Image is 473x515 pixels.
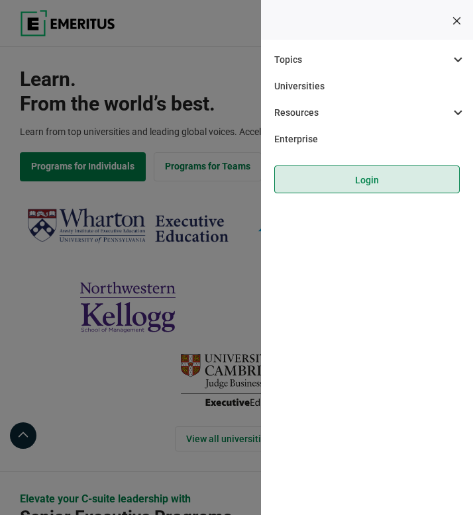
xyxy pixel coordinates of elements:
[268,126,466,152] a: Enterprise
[452,17,468,26] button: Toggle Menu
[268,46,466,73] a: Topics
[268,73,466,99] a: Universities
[274,165,460,193] a: Login
[268,99,466,126] a: Resources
